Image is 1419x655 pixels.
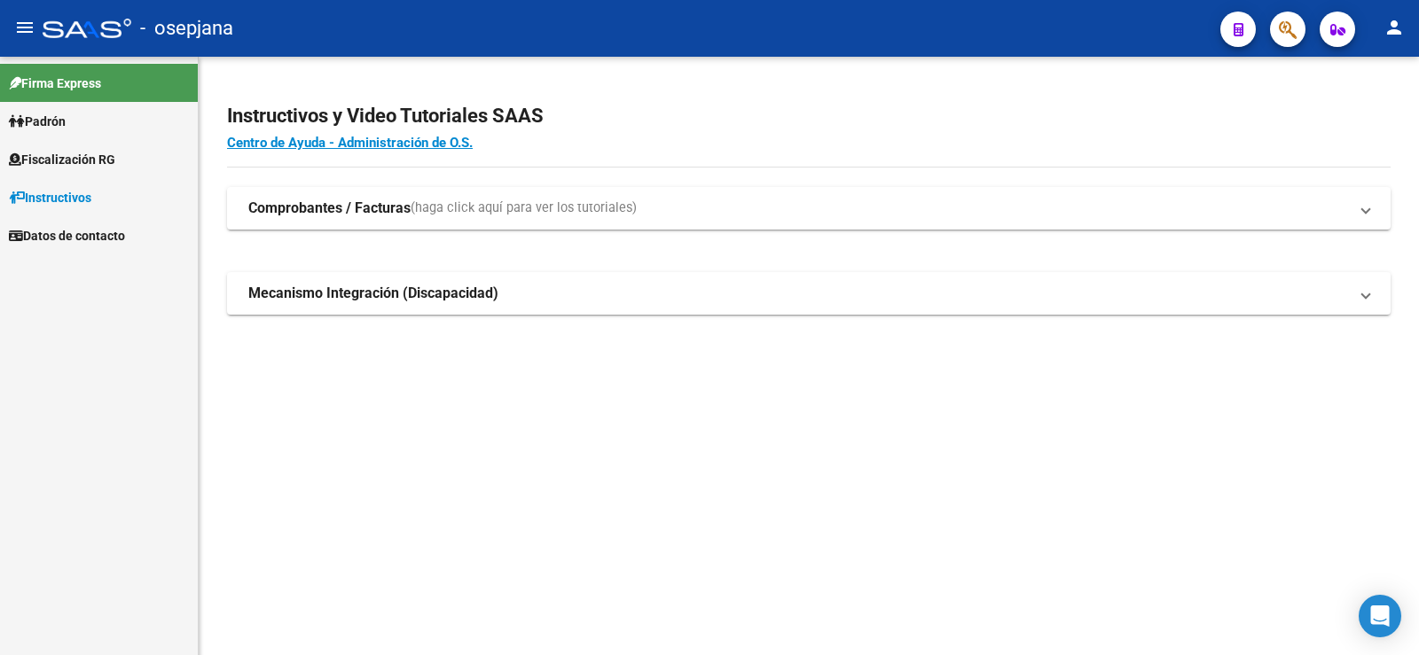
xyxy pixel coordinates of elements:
h2: Instructivos y Video Tutoriales SAAS [227,99,1391,133]
div: Open Intercom Messenger [1359,595,1401,637]
span: Firma Express [9,74,101,93]
span: - osepjana [140,9,233,48]
span: Instructivos [9,188,91,207]
span: Padrón [9,112,66,131]
span: (haga click aquí para ver los tutoriales) [411,199,637,218]
span: Datos de contacto [9,226,125,246]
strong: Comprobantes / Facturas [248,199,411,218]
mat-icon: person [1384,17,1405,38]
a: Centro de Ayuda - Administración de O.S. [227,135,473,151]
mat-expansion-panel-header: Mecanismo Integración (Discapacidad) [227,272,1391,315]
span: Fiscalización RG [9,150,115,169]
strong: Mecanismo Integración (Discapacidad) [248,284,498,303]
mat-expansion-panel-header: Comprobantes / Facturas(haga click aquí para ver los tutoriales) [227,187,1391,230]
mat-icon: menu [14,17,35,38]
